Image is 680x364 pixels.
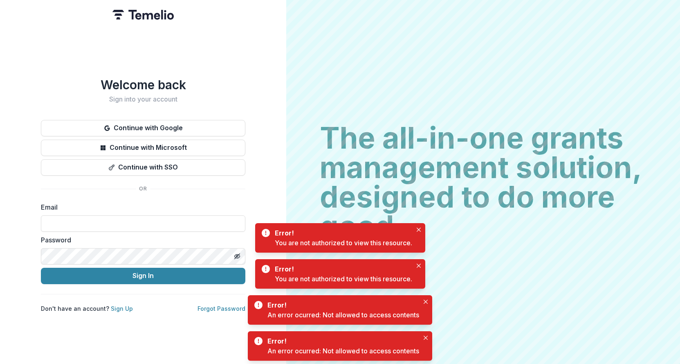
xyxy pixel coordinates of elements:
[421,297,431,307] button: Close
[111,305,133,312] a: Sign Up
[41,159,245,176] button: Continue with SSO
[275,264,409,274] div: Error!
[41,235,240,245] label: Password
[267,336,416,346] div: Error!
[275,274,412,284] div: You are not authorized to view this resource.
[41,120,245,136] button: Continue with Google
[275,228,409,238] div: Error!
[41,95,245,103] h2: Sign into your account
[414,261,424,271] button: Close
[275,238,412,248] div: You are not authorized to view this resource.
[414,225,424,235] button: Close
[197,305,245,312] a: Forgot Password
[41,140,245,156] button: Continue with Microsoft
[267,346,419,356] div: An error ocurred: Not allowed to access contents
[41,202,240,212] label: Email
[41,304,133,313] p: Don't have an account?
[41,268,245,284] button: Sign In
[41,77,245,92] h1: Welcome back
[231,250,244,263] button: Toggle password visibility
[267,300,416,310] div: Error!
[267,310,419,320] div: An error ocurred: Not allowed to access contents
[421,333,431,343] button: Close
[112,10,174,20] img: Temelio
